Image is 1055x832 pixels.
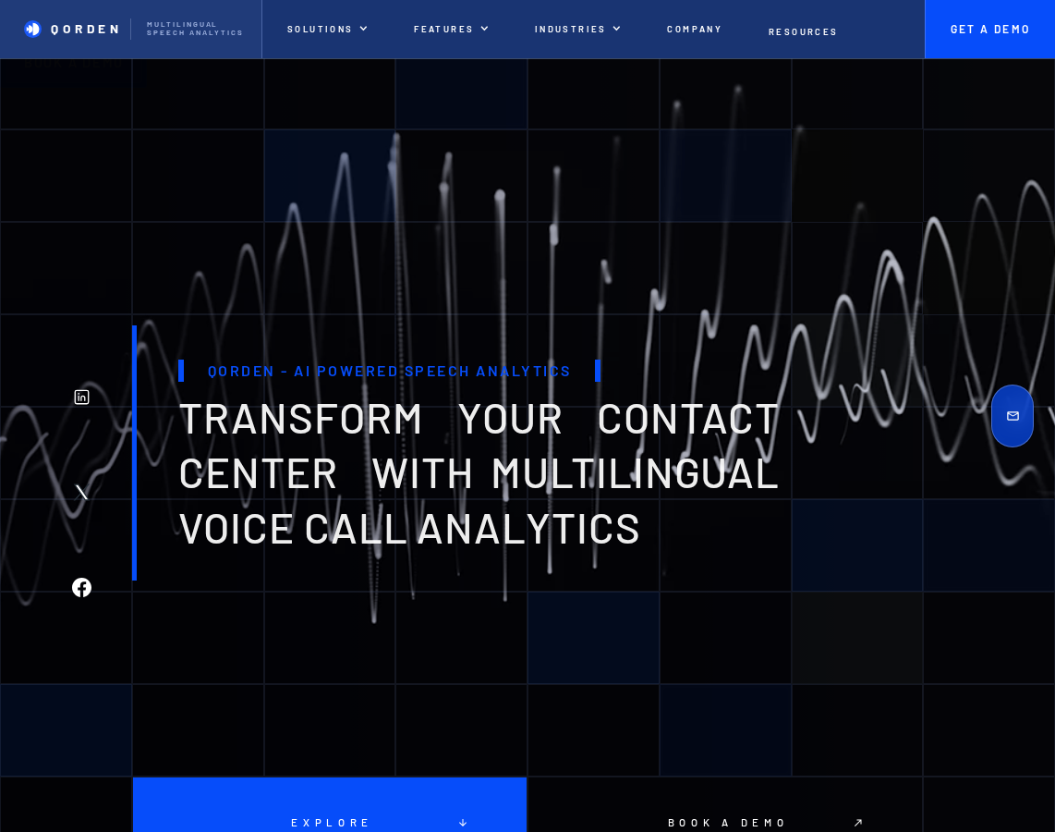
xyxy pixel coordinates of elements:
p: Company [667,24,722,35]
img: Facebook [72,578,91,597]
p: Multilingual Speech analytics [147,20,246,38]
h1: Qorden - AI Powered Speech Analytics [178,360,600,382]
p: Book a demo [662,816,789,829]
p: Get A Demo [944,22,1037,35]
p: INDUSTRIES [535,24,607,35]
p: Explore [286,816,374,829]
p: Qorden [51,21,122,36]
p: Resources [769,27,839,38]
img: Twitter [72,483,91,502]
p: features [414,24,474,35]
p: Solutions [287,24,354,35]
span: transform your contact center with multilingual voice Call analytics [178,391,780,552]
img: Linkedin [72,387,91,407]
